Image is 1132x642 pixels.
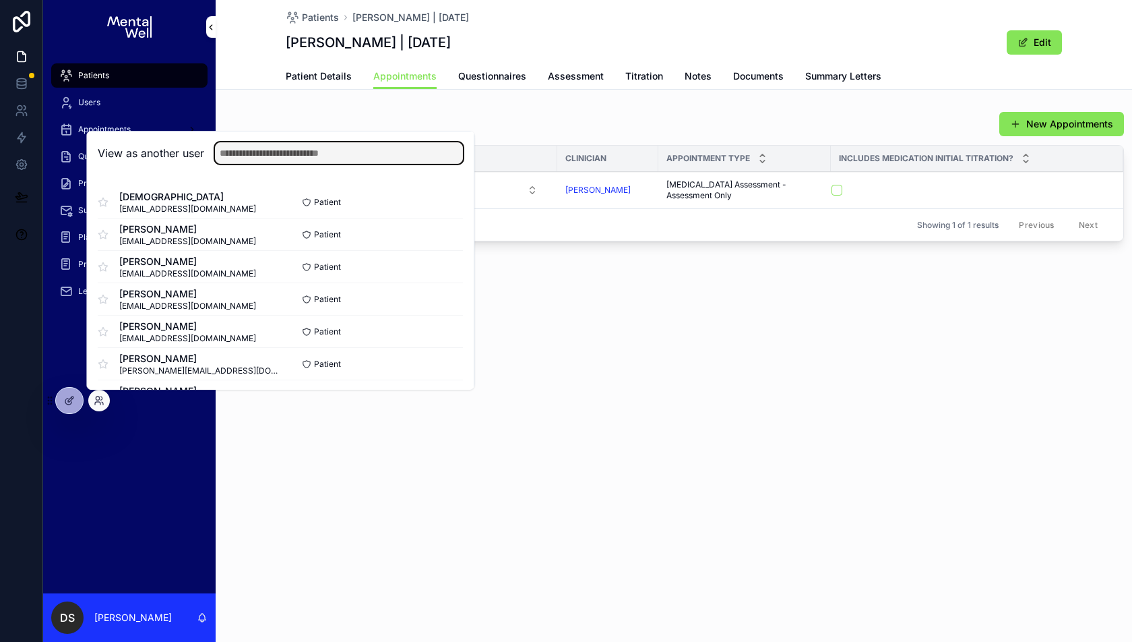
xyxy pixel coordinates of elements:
span: Assessment [548,69,604,83]
span: Patient Details [286,69,352,83]
a: Summary Letters [805,64,881,91]
span: [PERSON_NAME] [119,352,280,366]
a: Platform Terms of Use [51,225,208,250]
span: Appointment Type [666,153,750,164]
span: [PERSON_NAME] [119,223,256,236]
span: Patients [302,11,339,24]
a: Documents [733,64,784,91]
a: [PERSON_NAME] [565,185,650,196]
a: Questionnaires [458,64,526,91]
a: Questionnaires [51,144,208,169]
span: Privacy Policy [78,259,133,270]
a: Notes [685,64,712,91]
span: Clinician [565,153,606,164]
span: [PERSON_NAME] [119,384,256,398]
a: [MEDICAL_DATA] Assessment - Assessment Only [666,179,823,201]
a: Privacy Policy [51,252,208,276]
a: Titration [625,64,663,91]
span: [PERSON_NAME] [119,287,256,301]
span: Users [78,97,100,108]
span: [EMAIL_ADDRESS][DOMAIN_NAME] [119,236,256,247]
h1: [PERSON_NAME] | [DATE] [286,33,451,52]
span: [EMAIL_ADDRESS][DOMAIN_NAME] [119,268,256,279]
a: Assessment [548,64,604,91]
span: Patient [314,229,341,240]
span: DS [60,610,75,626]
p: [PERSON_NAME] [94,611,172,624]
a: Patient Details [286,64,352,91]
a: Patients [286,11,339,24]
span: Includes Medication Initial Titration? [839,153,1013,164]
span: Appointments [78,124,131,135]
a: Select Button [402,177,549,203]
span: Prescriptions [78,178,129,189]
span: [EMAIL_ADDRESS][DOMAIN_NAME] [119,301,256,312]
span: Titration [625,69,663,83]
span: Patient [314,294,341,305]
a: Letters [51,279,208,303]
span: Documents [733,69,784,83]
span: [PERSON_NAME] [119,255,256,268]
span: Letters [78,286,105,297]
span: [EMAIL_ADDRESS][DOMAIN_NAME] [119,204,256,214]
span: Questionnaires [458,69,526,83]
span: Patient [314,359,341,370]
span: Summary Letters [805,69,881,83]
span: Patient [314,262,341,272]
span: Notes [685,69,712,83]
span: Platform Terms of Use [78,232,164,243]
span: Patients [78,70,109,81]
a: Prescriptions [51,171,208,196]
span: [PERSON_NAME][EMAIL_ADDRESS][DOMAIN_NAME] [119,366,280,376]
a: Patients [51,63,208,88]
button: New Appointments [999,112,1124,136]
span: Showing 1 of 1 results [917,220,999,231]
span: Appointments [373,69,437,83]
span: Support [78,205,108,216]
a: Appointments [373,64,437,90]
span: [PERSON_NAME] [119,320,256,333]
span: [EMAIL_ADDRESS][DOMAIN_NAME] [119,333,256,344]
a: Appointments [51,117,208,142]
div: scrollable content [43,54,216,321]
img: App logo [107,16,151,38]
a: Users [51,90,208,115]
span: Questionnaires [78,151,135,162]
button: Select Button [403,178,548,202]
span: [DEMOGRAPHIC_DATA] [119,190,256,204]
button: Edit [1007,30,1062,55]
a: [PERSON_NAME] | [DATE] [352,11,469,24]
span: Patient [314,326,341,337]
span: Patient [314,197,341,208]
a: Support [51,198,208,223]
a: [PERSON_NAME] [565,185,631,196]
h2: View as another user [98,145,204,161]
